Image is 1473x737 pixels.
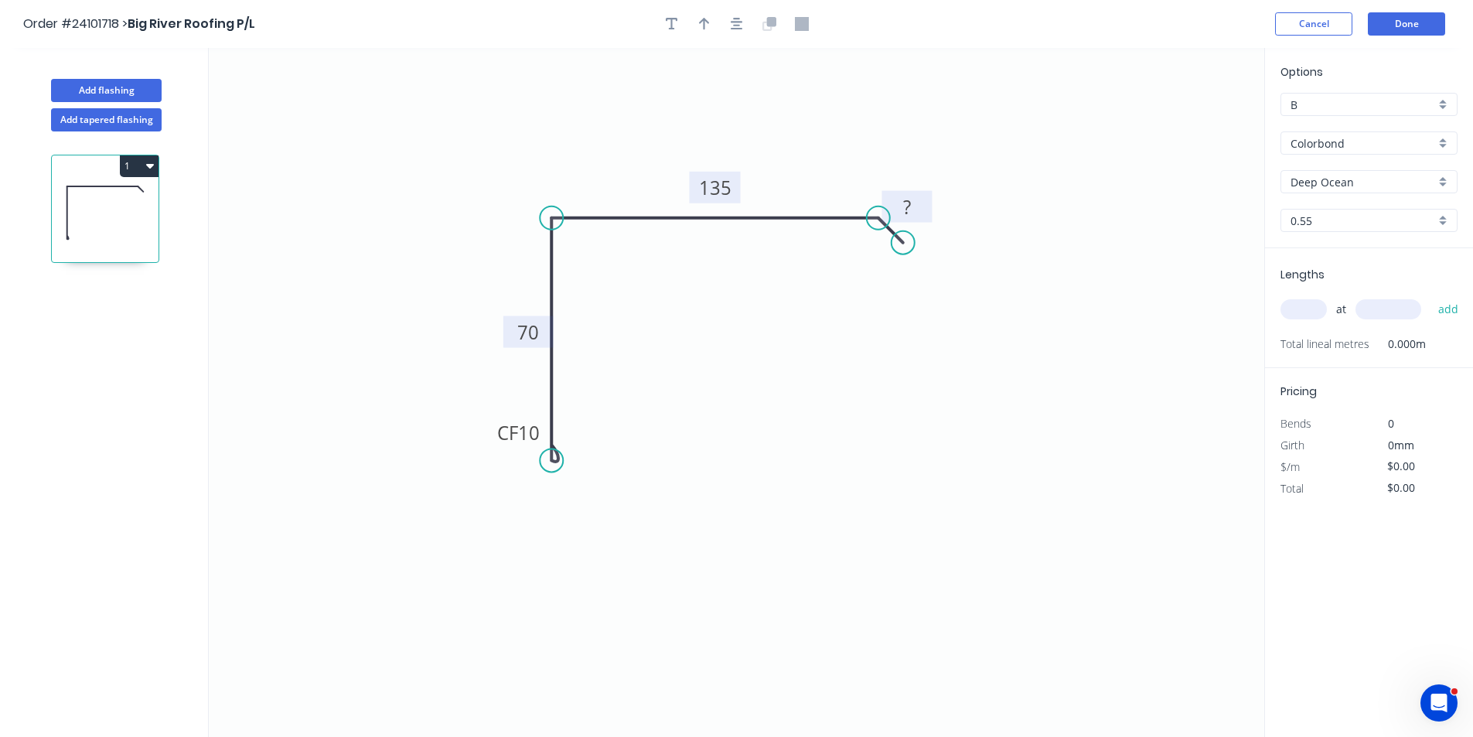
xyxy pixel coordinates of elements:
[1280,438,1304,452] span: Girth
[1280,64,1323,80] span: Options
[51,108,162,131] button: Add tapered flashing
[497,420,518,445] tspan: CF
[517,319,539,345] tspan: 70
[1291,135,1435,152] input: Material
[1280,267,1325,282] span: Lengths
[1420,684,1458,722] iframe: Intercom live chat
[1280,481,1304,496] span: Total
[699,175,731,200] tspan: 135
[1291,97,1435,113] input: Price level
[128,15,255,32] span: Big River Roofing P/L
[1336,299,1346,320] span: at
[1291,174,1435,190] input: Colour
[1280,333,1369,355] span: Total lineal metres
[23,15,128,32] span: Order #24101718 >
[120,155,159,177] button: 1
[1388,438,1414,452] span: 0mm
[1430,296,1467,322] button: add
[1368,12,1445,36] button: Done
[518,420,540,445] tspan: 10
[1280,459,1300,474] span: $/m
[1291,213,1435,229] input: Thickness
[1280,416,1311,431] span: Bends
[1280,384,1317,399] span: Pricing
[903,194,911,220] tspan: ?
[1275,12,1352,36] button: Cancel
[51,79,162,102] button: Add flashing
[209,48,1264,737] svg: 0
[1369,333,1426,355] span: 0.000m
[1388,416,1394,431] span: 0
